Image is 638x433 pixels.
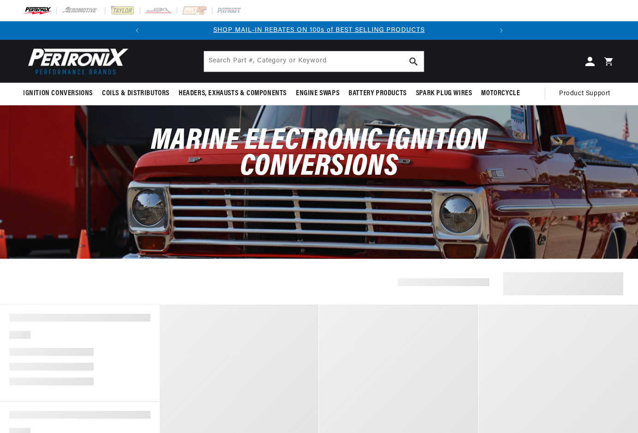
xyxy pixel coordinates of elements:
[146,25,492,36] div: 1 of 2
[559,83,615,105] summary: Product Support
[128,21,146,40] button: Translation missing: en.sections.announcements.previous_announcement
[146,25,492,36] div: Announcement
[416,89,472,98] span: Spark Plug Wires
[23,83,97,104] summary: Ignition Conversions
[559,89,610,99] span: Product Support
[204,51,424,72] input: Search Part #, Category or Keyword
[476,83,524,104] summary: Motorcycle
[102,89,169,98] span: Coils & Distributors
[291,83,344,104] summary: Engine Swaps
[151,126,488,182] span: Marine Electronic Ignition Conversions
[349,89,407,98] span: Battery Products
[23,45,129,77] img: Pertronix
[296,89,339,98] span: Engine Swaps
[344,83,411,104] summary: Battery Products
[411,83,477,104] summary: Spark Plug Wires
[481,89,520,98] span: Motorcycle
[403,51,424,72] button: Search Part #, Category or Keyword
[174,83,291,104] summary: Headers, Exhausts & Components
[97,83,174,104] summary: Coils & Distributors
[179,89,287,98] span: Headers, Exhausts & Components
[213,27,425,34] a: SHOP MAIL-IN REBATES ON 100s of BEST SELLING PRODUCTS
[492,21,511,40] button: Translation missing: en.sections.announcements.next_announcement
[23,89,93,98] span: Ignition Conversions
